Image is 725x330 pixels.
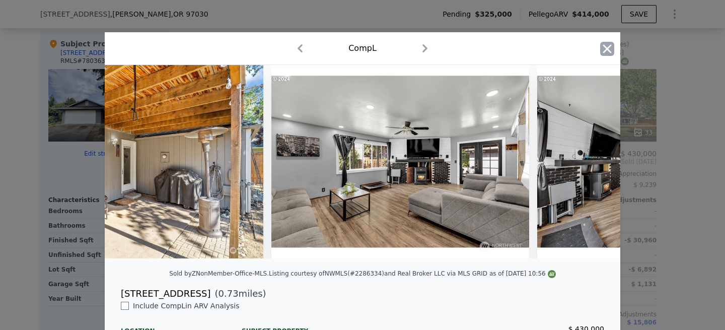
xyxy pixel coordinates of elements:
img: NWMLS Logo [548,270,556,278]
div: Listing courtesy of NWMLS (#2286334) and Real Broker LLC via MLS GRID as of [DATE] 10:56 [269,270,556,277]
div: Sold by ZNonMember-Office-MLS . [169,270,269,277]
span: 0.73 [219,288,239,299]
span: ( miles) [210,287,266,301]
img: Property Img [271,65,529,258]
div: Comp L [348,42,377,54]
div: [STREET_ADDRESS] [121,287,210,301]
span: Include Comp L in ARV Analysis [129,302,244,310]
